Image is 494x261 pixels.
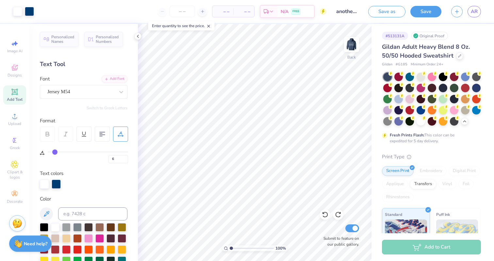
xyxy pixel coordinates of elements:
[436,219,478,252] img: Puff Ink
[396,62,407,67] span: # G185
[382,43,470,60] span: Gildan Adult Heavy Blend 8 Oz. 50/50 Hooded Sweatshirt
[40,117,128,125] div: Format
[51,35,74,44] span: Personalized Names
[382,153,481,161] div: Print Type
[458,179,474,189] div: Foil
[7,199,23,204] span: Decorate
[24,241,47,247] strong: Need help?
[216,8,229,15] span: – –
[8,73,22,78] span: Designs
[3,169,26,180] span: Clipart & logos
[449,166,480,176] div: Digital Print
[385,211,402,218] span: Standard
[382,192,414,202] div: Rhinestones
[382,32,408,40] div: # 513131A
[10,145,20,150] span: Greek
[331,5,363,18] input: Untitled Design
[416,166,447,176] div: Embroidery
[40,75,50,83] label: Font
[40,170,63,177] label: Text colors
[275,245,286,251] span: 100 %
[411,62,443,67] span: Minimum Order: 24 +
[345,38,358,51] img: Back
[382,179,408,189] div: Applique
[281,8,288,15] span: N/A
[237,8,250,15] span: – –
[382,166,414,176] div: Screen Print
[148,21,215,30] div: Enter quantity to see the price.
[471,8,478,15] span: AR
[58,207,127,220] input: e.g. 7428 c
[7,97,23,102] span: Add Text
[170,6,195,17] input: – –
[411,32,448,40] div: Original Proof
[40,195,127,203] div: Color
[87,105,127,111] button: Switch to Greek Letters
[410,6,441,17] button: Save
[468,6,481,17] a: AR
[102,75,127,83] div: Add Font
[436,211,450,218] span: Puff Ink
[347,54,356,60] div: Back
[7,48,23,54] span: Image AI
[292,9,299,14] span: FREE
[438,179,456,189] div: Vinyl
[390,132,424,138] strong: Fresh Prints Flash:
[320,235,359,247] label: Submit to feature on our public gallery.
[368,6,405,17] button: Save as
[40,60,127,69] div: Text Tool
[96,35,119,44] span: Personalized Numbers
[390,132,470,144] div: This color can be expedited for 5 day delivery.
[8,121,21,126] span: Upload
[410,179,436,189] div: Transfers
[382,62,392,67] span: Gildan
[385,219,427,252] img: Standard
